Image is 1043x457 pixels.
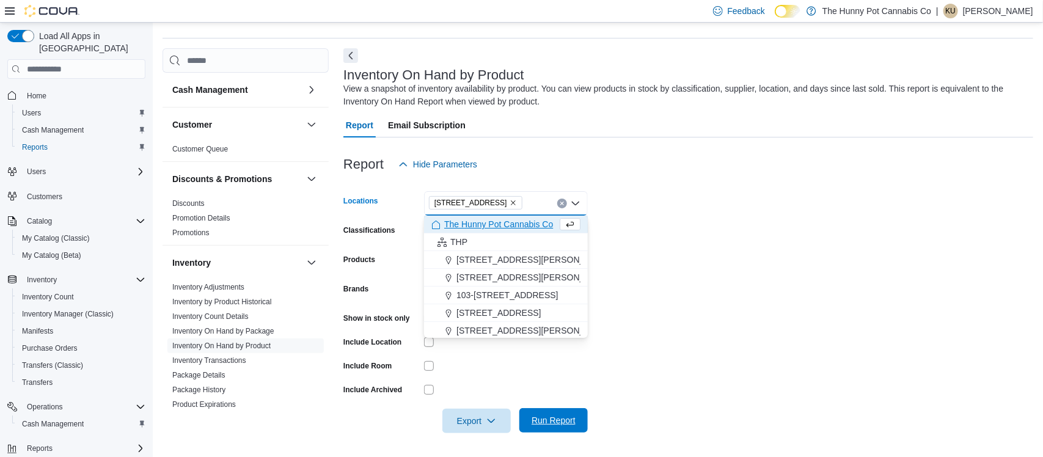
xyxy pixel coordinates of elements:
label: Classifications [343,225,395,235]
span: My Catalog (Beta) [17,248,145,263]
button: Inventory [304,255,319,270]
span: Catalog [22,214,145,228]
p: [PERSON_NAME] [963,4,1033,18]
span: My Catalog (Classic) [17,231,145,246]
span: Catalog [27,216,52,226]
span: Inventory [27,275,57,285]
a: Transfers (Classic) [17,358,88,373]
span: Package History [172,385,225,395]
button: My Catalog (Classic) [12,230,150,247]
button: Inventory [2,271,150,288]
input: Dark Mode [775,5,800,18]
button: My Catalog (Beta) [12,247,150,264]
span: Manifests [17,324,145,338]
label: Brands [343,284,368,294]
button: Catalog [22,214,57,228]
button: Inventory Manager (Classic) [12,305,150,323]
span: My Catalog (Beta) [22,250,81,260]
button: Manifests [12,323,150,340]
button: Next [343,48,358,63]
button: Hide Parameters [393,152,482,177]
button: Reports [2,440,150,457]
button: Discounts & Promotions [172,173,302,185]
span: Transfers (Classic) [17,358,145,373]
div: Discounts & Promotions [163,196,329,245]
h3: Customer [172,119,212,131]
label: Locations [343,196,378,206]
button: Reports [22,441,57,456]
span: Inventory Count [22,292,74,302]
span: Inventory Transactions [172,356,246,365]
h3: Discounts & Promotions [172,173,272,185]
button: Operations [2,398,150,415]
a: Reports [17,140,53,155]
span: Purchase Orders [22,343,78,353]
a: Inventory Transactions [172,356,246,365]
h3: Report [343,157,384,172]
span: Customers [27,192,62,202]
a: Package History [172,386,225,394]
a: Inventory Count Details [172,312,249,321]
h3: Inventory [172,257,211,269]
button: Cash Management [304,82,319,97]
span: Cash Management [22,419,84,429]
span: Load All Apps in [GEOGRAPHIC_DATA] [34,30,145,54]
button: Customers [2,188,150,205]
span: Operations [27,402,63,412]
button: Customer [172,119,302,131]
span: Promotion Details [172,213,230,223]
button: Transfers (Classic) [12,357,150,374]
button: Catalog [2,213,150,230]
button: Transfers [12,374,150,391]
span: Reports [22,142,48,152]
label: Include Archived [343,385,402,395]
span: Inventory On Hand by Package [172,326,274,336]
span: Report [346,113,373,137]
span: Reports [22,441,145,456]
span: Inventory Manager (Classic) [22,309,114,319]
span: Operations [22,400,145,414]
button: Clear input [557,199,567,208]
button: [STREET_ADDRESS][PERSON_NAME] [424,251,588,269]
span: THP [450,236,467,248]
span: Cash Management [17,417,145,431]
a: My Catalog (Classic) [17,231,95,246]
button: Users [12,104,150,122]
span: Export [450,409,503,433]
a: Package Details [172,371,225,379]
div: Korryne Urquhart [943,4,958,18]
a: Promotions [172,228,210,237]
a: Promotion Details [172,214,230,222]
label: Include Room [343,361,392,371]
div: View a snapshot of inventory availability by product. You can view products in stock by classific... [343,82,1027,108]
a: My Catalog (Beta) [17,248,86,263]
span: Inventory Count [17,290,145,304]
span: Users [22,108,41,118]
span: 103-[STREET_ADDRESS] [456,289,558,301]
a: Home [22,89,51,103]
h3: Inventory On Hand by Product [343,68,524,82]
span: Run Report [532,414,576,426]
span: Cash Management [17,123,145,137]
button: Remove 5035 Hurontario St from selection in this group [510,199,517,207]
a: Discounts [172,199,205,208]
span: Transfers (Classic) [22,360,83,370]
button: Reports [12,139,150,156]
span: Promotions [172,228,210,238]
h3: Cash Management [172,84,248,96]
span: Manifests [22,326,53,336]
a: Inventory Manager (Classic) [17,307,119,321]
button: Cash Management [12,415,150,433]
button: Discounts & Promotions [304,172,319,186]
a: Purchase Orders [172,415,228,423]
a: Cash Management [17,417,89,431]
button: Run Report [519,408,588,433]
span: Package Details [172,370,225,380]
span: Purchase Orders [17,341,145,356]
button: [STREET_ADDRESS][PERSON_NAME] [424,322,588,340]
span: Cash Management [22,125,84,135]
button: Close list of options [571,199,580,208]
button: Purchase Orders [12,340,150,357]
button: [STREET_ADDRESS] [424,304,588,322]
p: The Hunny Pot Cannabis Co [822,4,931,18]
